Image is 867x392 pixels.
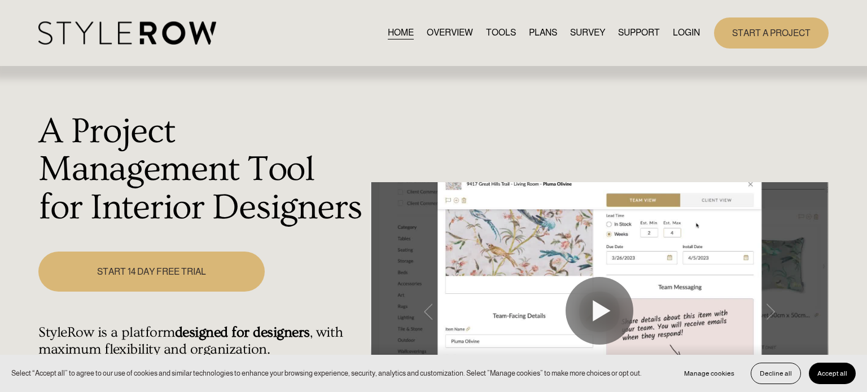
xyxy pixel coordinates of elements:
[751,363,801,384] button: Decline all
[388,25,414,41] a: HOME
[427,25,473,41] a: OVERVIEW
[618,25,660,41] a: folder dropdown
[38,21,216,45] img: StyleRow
[676,363,743,384] button: Manage cookies
[566,277,633,345] button: Play
[618,26,660,39] span: SUPPORT
[809,363,856,384] button: Accept all
[38,113,364,227] h1: A Project Management Tool for Interior Designers
[38,324,364,358] h4: StyleRow is a platform , with maximum flexibility and organization.
[570,25,605,41] a: SURVEY
[714,17,829,49] a: START A PROJECT
[673,25,700,41] a: LOGIN
[175,324,310,341] strong: designed for designers
[817,369,847,377] span: Accept all
[760,369,792,377] span: Decline all
[529,25,557,41] a: PLANS
[38,252,264,292] a: START 14 DAY FREE TRIAL
[486,25,516,41] a: TOOLS
[684,369,734,377] span: Manage cookies
[11,368,642,378] p: Select “Accept all” to agree to our use of cookies and similar technologies to enhance your brows...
